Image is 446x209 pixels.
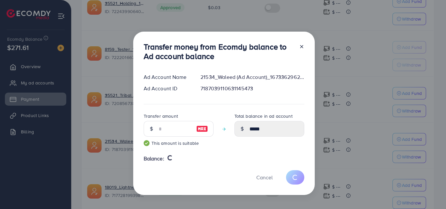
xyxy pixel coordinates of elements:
span: Balance: [144,155,164,162]
button: Cancel [248,170,281,184]
img: image [196,125,208,133]
div: 21534_Waleed (Ad Account)_1673362962744 [195,73,309,81]
span: Cancel [256,174,273,181]
img: guide [144,140,150,146]
div: Ad Account ID [138,85,196,92]
label: Transfer amount [144,113,178,119]
h3: Transfer money from Ecomdy balance to Ad account balance [144,42,294,61]
div: 7187039110631145473 [195,85,309,92]
div: Ad Account Name [138,73,196,81]
label: Total balance in ad account [234,113,293,119]
small: This amount is suitable [144,140,214,146]
iframe: Chat [418,180,441,204]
